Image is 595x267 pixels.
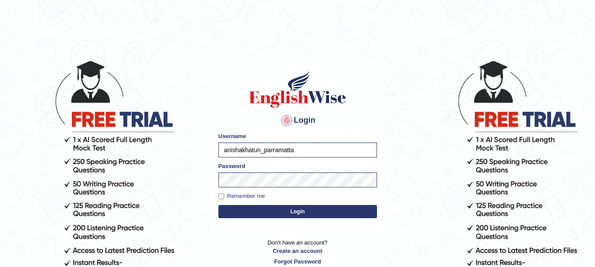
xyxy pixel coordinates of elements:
input: Remember me [218,194,224,199]
label: Password [218,162,245,170]
a: Forgot Password [218,257,377,266]
p: Don't have an account? [218,238,377,266]
button: Login [218,205,377,218]
label: Username [218,132,246,140]
h4: Login [218,113,377,128]
img: Logo of English Wise sign in for intelligent practice with AI [248,69,348,109]
a: Create an account [218,247,377,255]
label: Remember me [218,192,265,201]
